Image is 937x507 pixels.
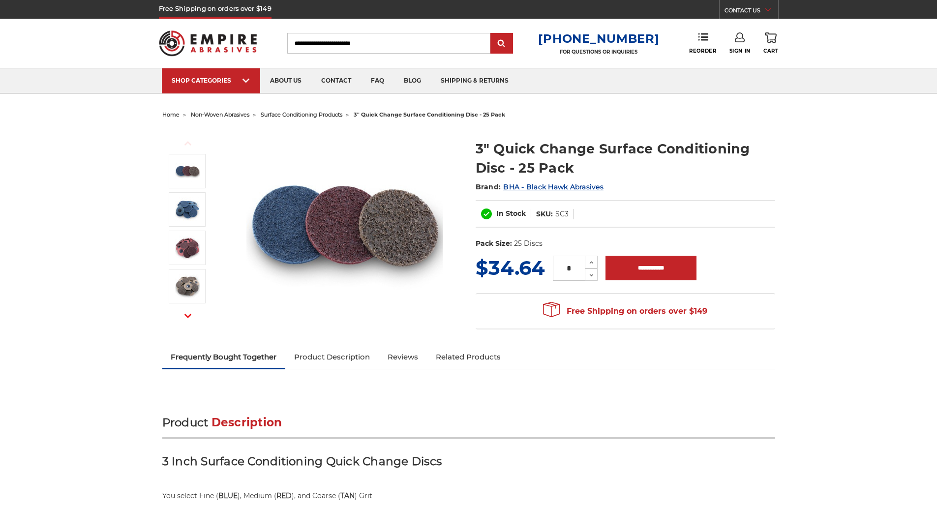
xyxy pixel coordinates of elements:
a: Product Description [285,346,379,368]
dd: 25 Discs [514,239,543,249]
a: faq [361,68,394,93]
span: Free Shipping on orders over $149 [543,301,707,321]
span: 3" quick change surface conditioning disc - 25 pack [354,111,505,118]
span: $34.64 [476,256,545,280]
dt: SKU: [536,209,553,219]
button: Next [176,305,200,327]
dt: Pack Size: [476,239,512,249]
a: contact [311,68,361,93]
strong: RED [276,491,292,500]
img: 3-inch medium red surface conditioning quick change disc for versatile metalwork, 25 pack [175,236,200,260]
strong: TAN [340,491,355,500]
a: about us [260,68,311,93]
a: shipping & returns [431,68,518,93]
a: non-woven abrasives [191,111,249,118]
img: 3-inch fine blue surface conditioning quick change disc for metal finishing, 25 pack [175,197,200,222]
img: Empire Abrasives [159,24,257,62]
a: Reorder [689,32,716,54]
a: [PHONE_NUMBER] [538,31,659,46]
a: Reviews [379,346,427,368]
a: BHA - Black Hawk Abrasives [503,182,604,191]
input: Submit [492,34,512,54]
span: Brand: [476,182,501,191]
h1: 3" Quick Change Surface Conditioning Disc - 25 Pack [476,139,775,178]
img: 3-inch coarse tan surface conditioning quick change disc for light finishing tasks, 25 pack [175,274,200,298]
a: Related Products [427,346,510,368]
img: 3-inch surface conditioning quick change disc by Black Hawk Abrasives [175,159,200,183]
div: SHOP CATEGORIES [172,77,250,84]
dd: SC3 [555,209,569,219]
strong: BLUE [218,491,238,500]
a: home [162,111,180,118]
span: Reorder [689,48,716,54]
p: You select Fine ( ), Medium ( ), and Coarse ( ) Grit [162,491,775,501]
p: FOR QUESTIONS OR INQUIRIES [538,49,659,55]
a: Frequently Bought Together [162,346,286,368]
a: Cart [763,32,778,54]
button: Previous [176,133,200,154]
span: Product [162,416,209,429]
a: surface conditioning products [261,111,342,118]
h3: 3 Inch Surface Conditioning Quick Change Discs [162,454,775,476]
a: blog [394,68,431,93]
a: CONTACT US [725,5,778,19]
span: In Stock [496,209,526,218]
span: Cart [763,48,778,54]
span: Sign In [729,48,751,54]
span: Description [212,416,282,429]
img: 3-inch surface conditioning quick change disc by Black Hawk Abrasives [246,129,443,326]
